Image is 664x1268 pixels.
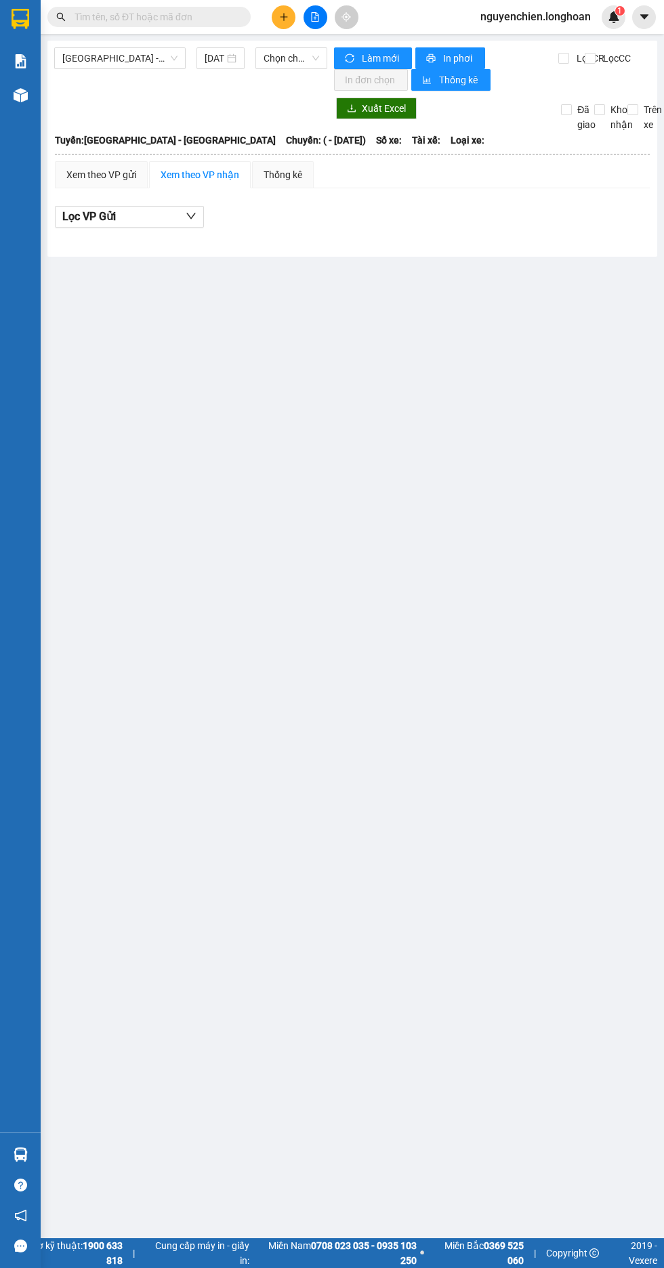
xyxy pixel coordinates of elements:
[632,5,656,29] button: caret-down
[14,1240,27,1252] span: message
[470,8,602,25] span: nguyenchien.longhoan
[286,133,366,148] span: Chuyến: ( - [DATE])
[14,1209,27,1222] span: notification
[264,48,319,68] span: Chọn chuyến
[443,51,474,66] span: In phơi
[428,1238,524,1268] span: Miền Bắc
[310,12,320,22] span: file-add
[304,5,327,29] button: file-add
[83,1240,123,1266] strong: 1900 633 818
[439,72,480,87] span: Thống kê
[334,47,412,69] button: syncLàm mới
[62,208,116,225] span: Lọc VP Gửi
[412,133,440,148] span: Tài xế:
[426,54,438,64] span: printer
[75,9,234,24] input: Tìm tên, số ĐT hoặc mã đơn
[161,167,239,182] div: Xem theo VP nhận
[14,54,28,68] img: solution-icon
[341,12,351,22] span: aim
[571,51,606,66] span: Lọc CR
[615,6,625,16] sup: 1
[451,133,484,148] span: Loại xe:
[484,1240,524,1266] strong: 0369 525 060
[335,5,358,29] button: aim
[12,9,29,29] img: logo-vxr
[598,51,633,66] span: Lọc CC
[415,47,485,69] button: printerIn phơi
[55,206,204,228] button: Lọc VP Gửi
[253,1238,417,1268] span: Miền Nam
[55,135,276,146] b: Tuyến: [GEOGRAPHIC_DATA] - [GEOGRAPHIC_DATA]
[186,211,196,221] span: down
[362,51,401,66] span: Làm mới
[589,1248,599,1258] span: copyright
[420,1250,424,1256] span: ⚪️
[14,1147,28,1162] img: warehouse-icon
[572,102,601,132] span: Đã giao
[376,133,402,148] span: Số xe:
[14,1179,27,1191] span: question-circle
[145,1238,249,1268] span: Cung cấp máy in - giấy in:
[605,102,638,132] span: Kho nhận
[422,75,434,86] span: bar-chart
[272,5,295,29] button: plus
[534,1246,536,1261] span: |
[62,48,178,68] span: Hải Phòng - Hà Nội
[334,69,408,91] button: In đơn chọn
[56,12,66,22] span: search
[638,11,650,23] span: caret-down
[608,11,620,23] img: icon-new-feature
[617,6,622,16] span: 1
[264,167,302,182] div: Thống kê
[66,167,136,182] div: Xem theo VP gửi
[345,54,356,64] span: sync
[133,1246,135,1261] span: |
[14,88,28,102] img: warehouse-icon
[311,1240,417,1266] strong: 0708 023 035 - 0935 103 250
[205,51,224,66] input: 12/10/2025
[279,12,289,22] span: plus
[411,69,491,91] button: bar-chartThống kê
[336,98,417,119] button: downloadXuất Excel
